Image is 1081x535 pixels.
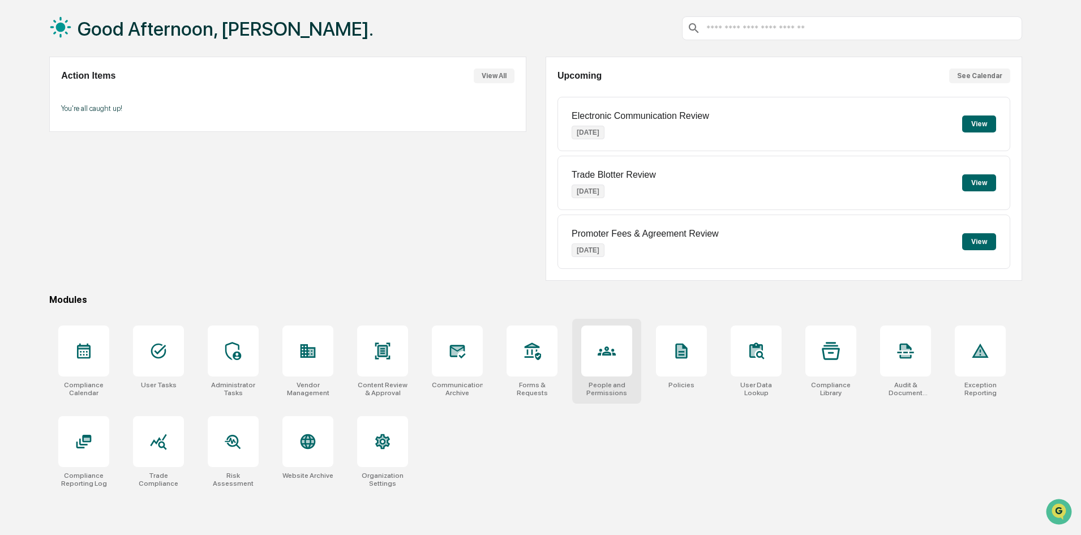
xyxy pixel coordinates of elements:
div: 🗄️ [82,144,91,153]
div: Exception Reporting [955,381,1006,397]
div: 🖐️ [11,144,20,153]
div: Compliance Reporting Log [58,472,109,487]
h1: Good Afternoon, [PERSON_NAME]. [78,18,374,40]
p: You're all caught up! [61,104,514,113]
a: 🗄️Attestations [78,138,145,159]
button: Start new chat [192,90,206,104]
div: Audit & Document Logs [880,381,931,397]
p: Trade Blotter Review [572,170,656,180]
span: Pylon [113,192,137,200]
div: Modules [49,294,1022,305]
p: [DATE] [572,185,604,198]
button: View All [474,69,514,83]
p: Promoter Fees & Agreement Review [572,229,719,239]
div: People and Permissions [581,381,632,397]
p: How can we help? [11,24,206,42]
div: User Data Lookup [731,381,782,397]
button: See Calendar [949,69,1010,83]
div: User Tasks [141,381,177,389]
div: Organization Settings [357,472,408,487]
a: Powered byPylon [80,191,137,200]
div: Compliance Calendar [58,381,109,397]
div: Content Review & Approval [357,381,408,397]
p: Electronic Communication Review [572,111,709,121]
img: 1746055101610-c473b297-6a78-478c-a979-82029cc54cd1 [11,87,32,107]
h2: Upcoming [557,71,602,81]
iframe: Open customer support [1045,498,1075,528]
button: View [962,115,996,132]
div: Risk Assessment [208,472,259,487]
div: Administrator Tasks [208,381,259,397]
p: [DATE] [572,126,604,139]
span: Preclearance [23,143,73,154]
h2: Action Items [61,71,115,81]
div: Trade Compliance [133,472,184,487]
span: Attestations [93,143,140,154]
div: Vendor Management [282,381,333,397]
span: Data Lookup [23,164,71,176]
div: Start new chat [38,87,186,98]
div: Website Archive [282,472,333,480]
div: Compliance Library [805,381,856,397]
button: View [962,174,996,191]
p: [DATE] [572,243,604,257]
a: 🔎Data Lookup [7,160,76,180]
a: 🖐️Preclearance [7,138,78,159]
button: View [962,233,996,250]
div: We're available if you need us! [38,98,143,107]
div: 🔎 [11,165,20,174]
div: Policies [668,381,694,389]
div: Communications Archive [432,381,483,397]
div: Forms & Requests [507,381,557,397]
